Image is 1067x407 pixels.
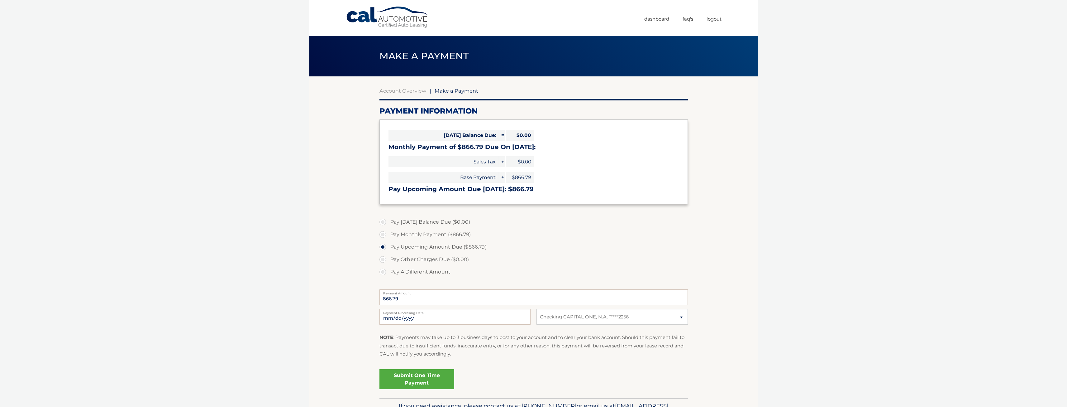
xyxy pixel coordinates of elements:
[499,130,505,141] span: =
[379,369,454,389] a: Submit One Time Payment
[430,88,431,94] span: |
[388,185,679,193] h3: Pay Upcoming Amount Due [DATE]: $866.79
[379,253,688,266] label: Pay Other Charges Due ($0.00)
[379,216,688,228] label: Pay [DATE] Balance Due ($0.00)
[644,14,669,24] a: Dashboard
[346,6,430,28] a: Cal Automotive
[388,172,499,183] span: Base Payment:
[506,130,534,141] span: $0.00
[379,106,688,116] h2: Payment Information
[379,228,688,241] label: Pay Monthly Payment ($866.79)
[379,333,688,358] p: : Payments may take up to 3 business days to post to your account and to clear your bank account....
[379,309,531,325] input: Payment Date
[499,172,505,183] span: +
[683,14,693,24] a: FAQ's
[506,172,534,183] span: $866.79
[435,88,478,94] span: Make a Payment
[379,266,688,278] label: Pay A Different Amount
[506,156,534,167] span: $0.00
[499,156,505,167] span: +
[388,130,499,141] span: [DATE] Balance Due:
[379,289,688,305] input: Payment Amount
[379,241,688,253] label: Pay Upcoming Amount Due ($866.79)
[707,14,722,24] a: Logout
[379,88,426,94] a: Account Overview
[379,289,688,294] label: Payment Amount
[379,334,393,340] strong: NOTE
[379,309,531,314] label: Payment Processing Date
[388,143,679,151] h3: Monthly Payment of $866.79 Due On [DATE]:
[379,50,469,62] span: Make a Payment
[388,156,499,167] span: Sales Tax:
